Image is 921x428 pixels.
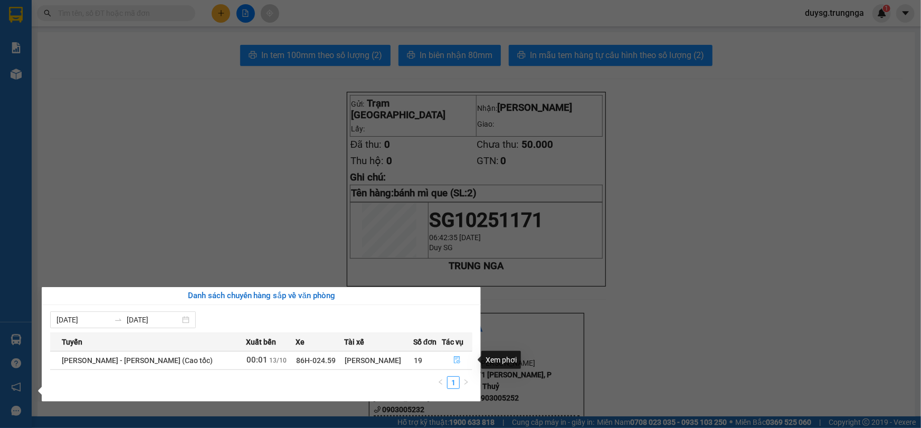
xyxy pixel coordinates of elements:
[413,336,437,348] span: Số đơn
[453,356,461,365] span: file-done
[344,336,364,348] span: Tài xế
[481,351,521,369] div: Xem phơi
[122,54,163,65] span: Chưa thu :
[62,336,82,348] span: Tuyến
[463,379,469,385] span: right
[460,376,472,389] li: Next Page
[296,356,336,365] span: 86H-024.59
[124,33,208,45] div: a Khánh
[124,9,208,33] div: [PERSON_NAME]
[114,316,122,324] span: swap-right
[434,376,447,389] li: Previous Page
[434,376,447,389] button: left
[138,72,152,87] span: SL
[414,356,422,365] span: 19
[62,356,213,365] span: [PERSON_NAME] - [PERSON_NAME] (Cao tốc)
[442,336,464,348] span: Tác vụ
[345,355,413,366] div: [PERSON_NAME]
[296,336,305,348] span: Xe
[124,9,149,20] span: Nhận:
[438,379,444,385] span: left
[127,314,180,326] input: Đến ngày
[447,376,460,389] li: 1
[246,355,268,365] span: 00:01
[9,10,25,21] span: Gửi:
[246,336,276,348] span: Xuất bến
[443,352,472,369] button: file-done
[114,316,122,324] span: to
[448,377,459,388] a: 1
[56,314,110,326] input: Từ ngày
[269,357,287,364] span: 13/10
[9,9,116,34] div: Trạm [GEOGRAPHIC_DATA]
[9,73,208,86] div: Tên hàng: bánh mì que ( : 2 )
[460,376,472,389] button: right
[122,52,209,66] div: 50.000
[50,290,472,302] div: Danh sách chuyến hàng sắp về văn phòng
